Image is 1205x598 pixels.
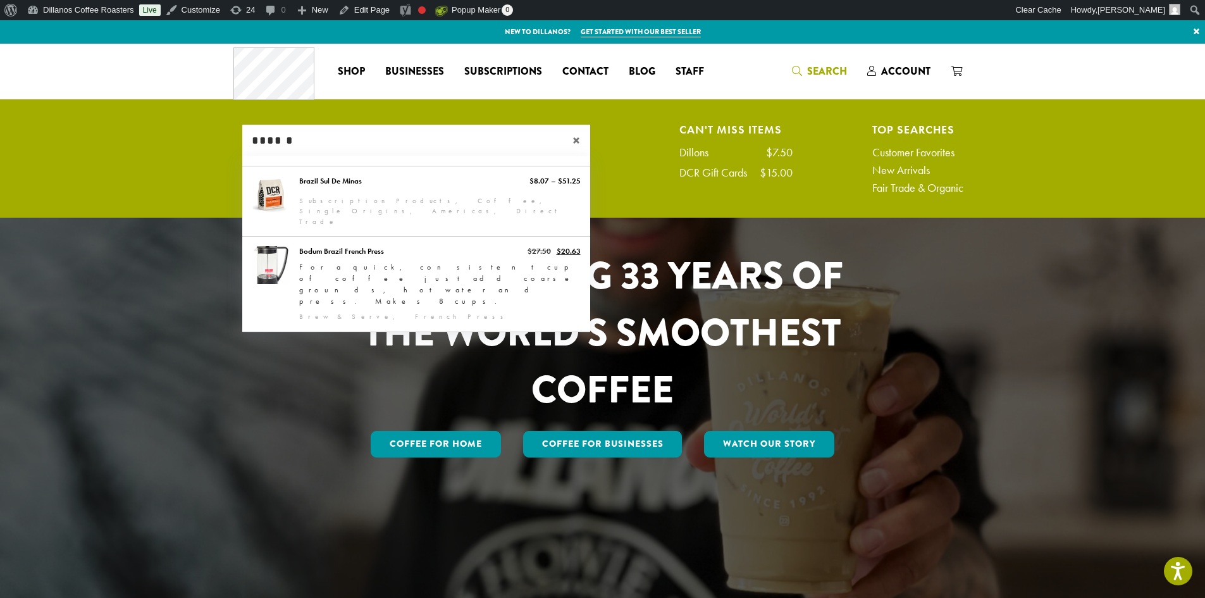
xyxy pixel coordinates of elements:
a: Live [139,4,161,16]
div: Dillons [679,147,721,158]
span: Blog [629,64,655,80]
span: 0 [502,4,513,16]
span: Shop [338,64,365,80]
div: Focus keyphrase not set [418,6,426,14]
span: Account [881,64,930,78]
span: Staff [676,64,704,80]
span: Contact [562,64,609,80]
a: Search [782,61,857,82]
a: Staff [665,61,714,82]
span: Subscriptions [464,64,542,80]
div: $7.50 [766,147,793,158]
span: Businesses [385,64,444,80]
a: Get started with our best seller [581,27,701,37]
h4: Can't Miss Items [679,125,793,134]
h1: CELEBRATING 33 YEARS OF THE WORLD’S SMOOTHEST COFFEE [325,247,881,418]
a: Fair Trade & Organic [872,182,963,194]
a: New Arrivals [872,165,963,176]
div: $15.00 [760,167,793,178]
a: Coffee For Businesses [523,431,683,458]
span: Search [807,64,847,78]
span: × [572,133,590,148]
a: Shop [328,61,375,82]
a: Customer Favorites [872,147,963,158]
div: DCR Gift Cards [679,167,760,178]
a: Coffee for Home [371,431,501,458]
h4: Top Searches [872,125,963,134]
span: [PERSON_NAME] [1097,5,1165,15]
a: × [1188,20,1205,43]
a: Watch Our Story [704,431,834,458]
